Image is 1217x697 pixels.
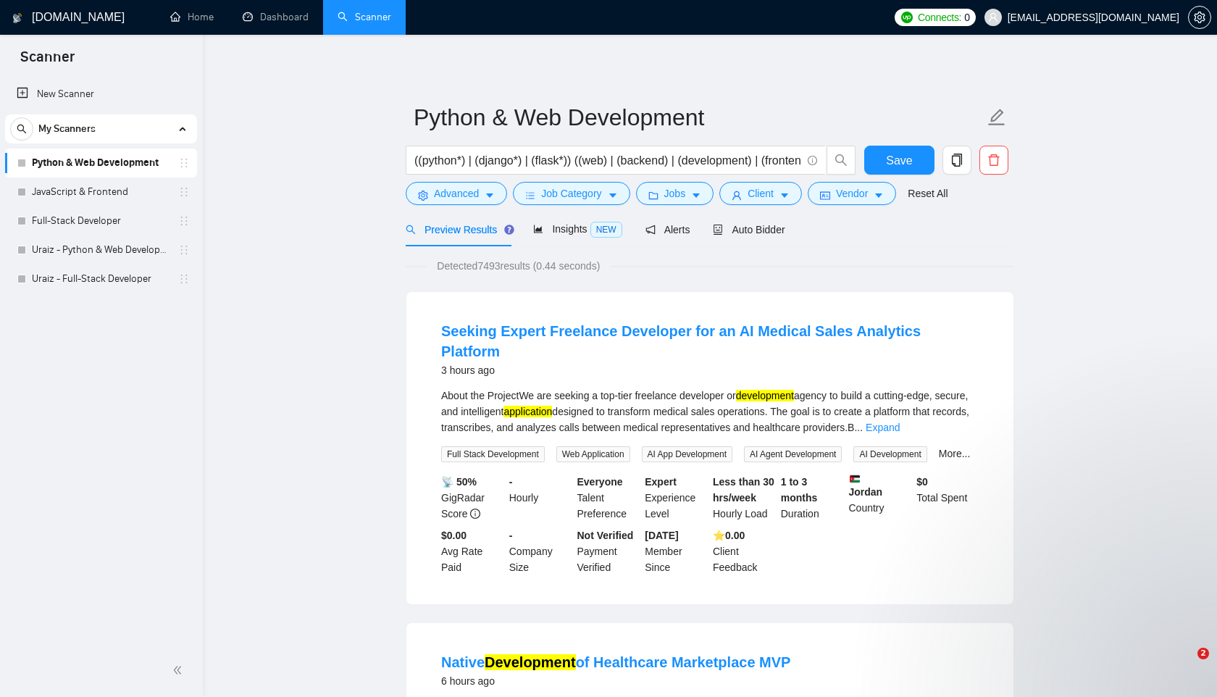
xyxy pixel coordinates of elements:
[886,151,912,170] span: Save
[942,146,971,175] button: copy
[736,390,794,401] mark: development
[979,146,1008,175] button: delete
[32,178,170,206] a: JavaScript & Frontend
[664,185,686,201] span: Jobs
[908,185,948,201] a: Reset All
[827,154,855,167] span: search
[525,190,535,201] span: bars
[748,185,774,201] span: Client
[533,223,622,235] span: Insights
[178,215,190,227] span: holder
[939,448,971,459] a: More...
[441,476,477,488] b: 📡 50%
[918,9,961,25] span: Connects:
[577,476,623,488] b: Everyone
[636,182,714,205] button: folderJobscaret-down
[645,530,678,541] b: [DATE]
[744,446,842,462] span: AI Agent Development
[943,154,971,167] span: copy
[901,12,913,23] img: upwork-logo.png
[710,527,778,575] div: Client Feedback
[1188,6,1211,29] button: setting
[574,474,643,522] div: Talent Preference
[513,182,630,205] button: barsJob Categorycaret-down
[1189,12,1210,23] span: setting
[713,530,745,541] b: ⭐️ 0.00
[506,474,574,522] div: Hourly
[864,146,934,175] button: Save
[820,190,830,201] span: idcard
[732,190,742,201] span: user
[577,530,634,541] b: Not Verified
[846,474,914,522] div: Country
[178,186,190,198] span: holder
[17,80,185,109] a: New Scanner
[781,476,818,504] b: 1 to 3 months
[414,151,801,170] input: Search Freelance Jobs...
[642,474,710,522] div: Experience Level
[438,527,506,575] div: Avg Rate Paid
[10,117,33,141] button: search
[866,422,900,433] a: Expand
[485,654,576,670] mark: Development
[713,476,774,504] b: Less than 30 hrs/week
[178,244,190,256] span: holder
[964,9,970,25] span: 0
[853,446,927,462] span: AI Development
[556,446,630,462] span: Web Application
[414,99,984,135] input: Scanner name...
[987,108,1006,127] span: edit
[470,509,480,519] span: info-circle
[808,156,817,165] span: info-circle
[406,224,510,235] span: Preview Results
[645,224,690,235] span: Alerts
[441,654,790,670] a: NativeDevelopmentof Healthcare Marketplace MVP
[836,185,868,201] span: Vendor
[406,225,416,235] span: search
[980,154,1008,167] span: delete
[913,474,982,522] div: Total Spent
[406,182,507,205] button: settingAdvancedcaret-down
[178,157,190,169] span: holder
[808,182,896,205] button: idcardVendorcaret-down
[441,446,545,462] span: Full Stack Development
[850,474,860,484] img: 🇯🇴
[719,182,802,205] button: userClientcaret-down
[503,406,552,417] mark: application
[874,190,884,201] span: caret-down
[642,446,732,462] span: AI App Development
[441,530,467,541] b: $0.00
[1188,12,1211,23] a: setting
[1168,648,1203,683] iframe: Intercom live chat
[9,46,86,77] span: Scanner
[170,11,214,23] a: homeHome
[418,190,428,201] span: setting
[849,474,911,498] b: Jordan
[713,225,723,235] span: robot
[441,672,790,690] div: 6 hours ago
[916,476,928,488] b: $ 0
[988,12,998,22] span: user
[5,114,197,293] li: My Scanners
[778,474,846,522] div: Duration
[590,222,622,238] span: NEW
[509,476,513,488] b: -
[441,362,979,379] div: 3 hours ago
[5,80,197,109] li: New Scanner
[509,530,513,541] b: -
[713,224,785,235] span: Auto Bidder
[32,235,170,264] a: Uraiz - Python & Web Development
[438,474,506,522] div: GigRadar Score
[32,149,170,178] a: Python & Web Development
[172,663,187,677] span: double-left
[645,476,677,488] b: Expert
[434,185,479,201] span: Advanced
[38,114,96,143] span: My Scanners
[608,190,618,201] span: caret-down
[11,124,33,134] span: search
[12,7,22,30] img: logo
[441,388,979,435] div: About the Project ​We are seeking a top-tier freelance developer or agency to build a cutting-edg...
[1197,648,1209,659] span: 2
[338,11,391,23] a: searchScanner
[427,258,610,274] span: Detected 7493 results (0.44 seconds)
